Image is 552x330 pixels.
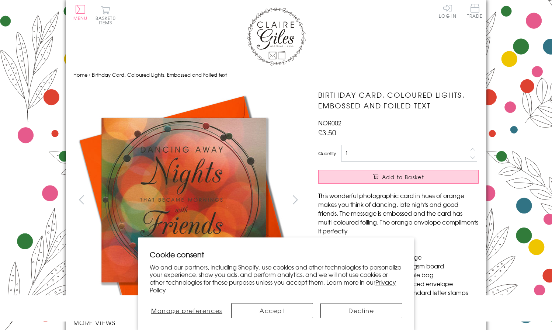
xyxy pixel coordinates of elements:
span: NOR002 [318,118,341,127]
button: next [287,191,303,208]
span: Manage preferences [151,306,222,315]
a: Log In [439,4,456,18]
span: Menu [73,15,88,21]
label: Quantity [318,150,336,157]
button: Decline [320,303,402,318]
nav: breadcrumbs [73,67,479,83]
button: prev [73,191,90,208]
button: Accept [231,303,313,318]
span: 0 items [99,15,116,26]
p: This wonderful photographic card in hues of orange makes you think of dancing, late nights and go... [318,191,479,235]
span: Add to Basket [382,173,424,181]
span: £3.50 [318,127,336,138]
h1: Birthday Card, Coloured Lights, Embossed and Foiled text [318,90,479,111]
h2: Cookie consent [150,249,402,260]
a: Trade [467,4,483,20]
span: Trade [467,4,483,18]
button: Basket0 items [96,6,116,25]
img: Claire Giles Greetings Cards [247,7,306,66]
h3: More views [73,318,304,327]
span: Birthday Card, Coloured Lights, Embossed and Foiled text [92,71,227,78]
button: Menu [73,5,88,20]
button: Add to Basket [318,170,479,184]
a: Home [73,71,87,78]
p: We and our partners, including Shopify, use cookies and other technologies to personalize your ex... [150,263,402,294]
img: Birthday Card, Coloured Lights, Embossed and Foiled text [73,90,295,311]
span: › [89,71,90,78]
a: Privacy Policy [150,278,396,294]
button: Manage preferences [150,303,223,318]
